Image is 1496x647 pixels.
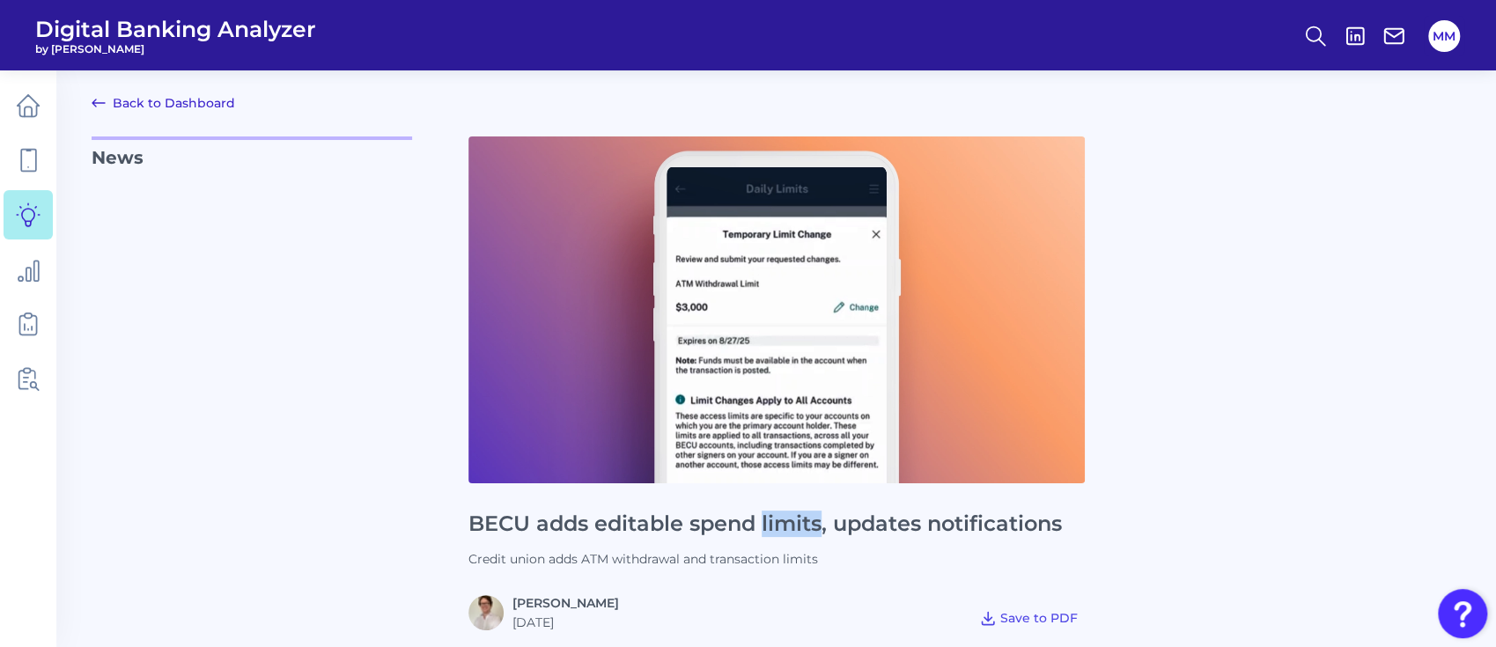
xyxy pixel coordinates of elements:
h1: BECU adds editable spend limits, updates notifications [468,511,1085,537]
button: MM [1428,20,1460,52]
p: Credit union adds ATM withdrawal and transaction limits [468,551,1085,567]
span: Digital Banking Analyzer [35,16,316,42]
a: Back to Dashboard [92,92,235,114]
span: by [PERSON_NAME] [35,42,316,55]
span: Save to PDF [1000,610,1078,626]
a: [PERSON_NAME] [512,595,619,611]
img: MIchael McCaw [468,595,504,630]
div: [DATE] [512,614,619,630]
button: Open Resource Center [1438,589,1487,638]
p: News [92,136,412,630]
img: News - Phone (2).png [468,136,1085,483]
button: Save to PDF [972,606,1085,630]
